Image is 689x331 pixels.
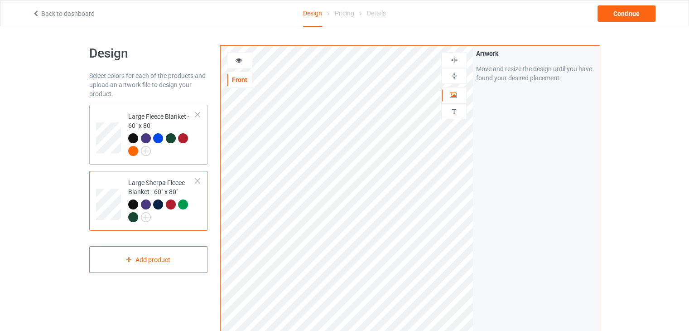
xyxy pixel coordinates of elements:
[89,71,207,98] div: Select colors for each of the products and upload an artwork file to design your product.
[227,75,252,84] div: Front
[141,146,151,156] img: svg+xml;base64,PD94bWwgdmVyc2lvbj0iMS4wIiBlbmNvZGluZz0iVVRGLTgiPz4KPHN2ZyB3aWR0aD0iMjJweCIgaGVpZ2...
[335,0,354,26] div: Pricing
[476,64,596,83] div: Move and resize the design until you have found your desired placement
[476,49,596,58] div: Artwork
[128,112,196,155] div: Large Fleece Blanket - 60" x 80"
[450,72,458,80] img: svg%3E%0A
[32,10,95,17] a: Back to dashboard
[128,178,196,221] div: Large Sherpa Fleece Blanket - 60" x 80"
[597,5,655,22] div: Continue
[89,45,207,62] h1: Design
[89,105,207,165] div: Large Fleece Blanket - 60" x 80"
[89,171,207,231] div: Large Sherpa Fleece Blanket - 60" x 80"
[367,0,386,26] div: Details
[141,212,151,222] img: svg+xml;base64,PD94bWwgdmVyc2lvbj0iMS4wIiBlbmNvZGluZz0iVVRGLTgiPz4KPHN2ZyB3aWR0aD0iMjJweCIgaGVpZ2...
[450,107,458,116] img: svg%3E%0A
[303,0,322,27] div: Design
[450,56,458,64] img: svg%3E%0A
[89,246,207,273] div: Add product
